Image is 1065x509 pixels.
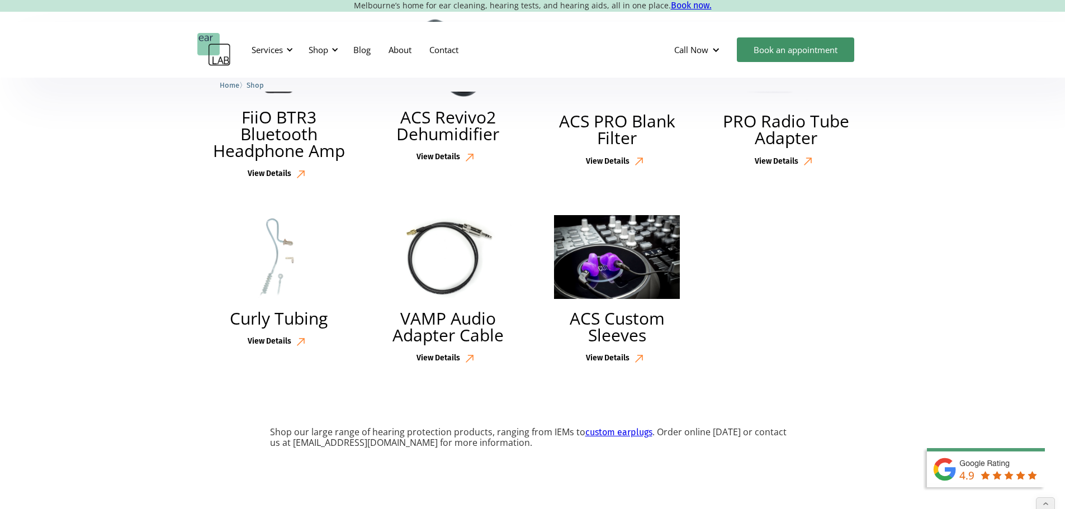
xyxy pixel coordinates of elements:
img: ACS Custom Sleeves [554,215,680,299]
span: Shop [247,81,264,89]
div: View Details [416,354,460,363]
a: Blog [344,34,380,66]
a: FiiO BTR3 Bluetooth Headphone AmpFiiO BTR3 Bluetooth Headphone AmpView Details [197,15,361,184]
a: home [197,33,231,66]
h2: ACS Revivo2 Dehumidifier [377,109,519,142]
img: ACS PRO Blank Filter [553,18,680,102]
h2: ACS PRO Blank Filter [547,113,688,146]
div: Shop [309,44,328,55]
span: Home [220,81,239,89]
div: Shop [302,33,342,66]
div: View Details [586,157,629,167]
a: ACS Revivo2 DehumidifierACS Revivo2 DehumidifierView Details [366,15,530,167]
img: VAMP Audio Adapter Cable [385,215,512,299]
h2: VAMP Audio Adapter Cable [377,310,519,344]
a: custom earplugs [585,427,652,437]
a: Contact [420,34,467,66]
h2: Curly Tubing [230,310,328,327]
a: VAMP Audio Adapter CableVAMP Audio Adapter CableView Details [366,212,530,368]
a: About [380,34,420,66]
p: Shop our large range of hearing protection products, ranging from IEMs to . Order online [DATE] o... [270,427,796,448]
img: ACS Revivo2 Dehumidifier [377,18,518,97]
img: PRO Radio Tube Adapter [723,18,850,102]
li: 〉 [220,79,247,91]
a: Shop [247,79,264,90]
a: Curly TubingCurly TubingView Details [197,212,361,351]
div: View Details [248,169,291,179]
div: View Details [416,153,460,162]
a: ACS Custom SleevesACS Custom SleevesView Details [536,212,699,368]
div: Call Now [674,44,708,55]
img: FiiO BTR3 Bluetooth Headphone Amp [209,18,349,98]
div: Services [245,33,296,66]
h2: PRO Radio Tube Adapter [716,113,857,146]
img: Curly Tubing [215,215,342,299]
h2: FiiO BTR3 Bluetooth Headphone Amp [209,109,350,159]
div: View Details [248,337,291,346]
a: ACS PRO Blank FilterACS PRO Blank FilterView Details [536,15,699,171]
div: View Details [755,157,798,167]
div: Services [252,44,283,55]
a: Book an appointment [737,37,854,62]
a: Home [220,79,239,90]
h2: ACS Custom Sleeves [547,310,688,344]
div: View Details [586,354,629,363]
a: PRO Radio Tube AdapterPRO Radio Tube AdapterView Details [704,15,868,171]
div: Call Now [665,33,731,66]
